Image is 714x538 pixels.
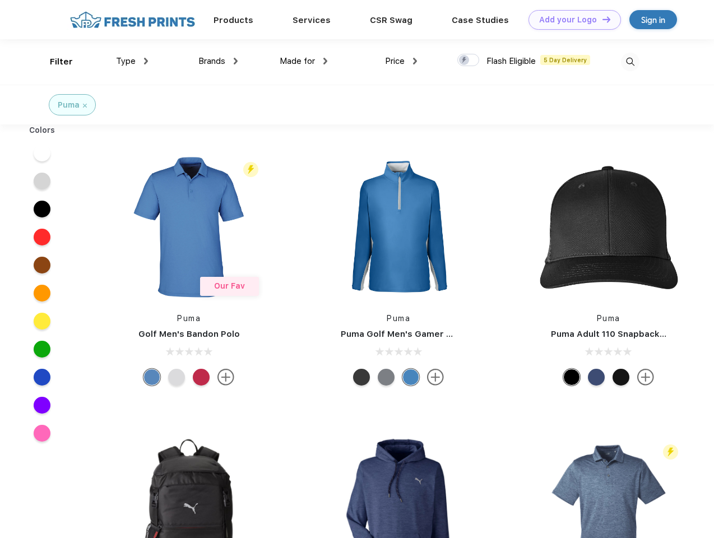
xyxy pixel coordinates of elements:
[116,56,136,66] span: Type
[663,444,678,460] img: flash_active_toggle.svg
[378,369,395,386] div: Quiet Shade
[214,281,245,290] span: Our Fav
[50,55,73,68] div: Filter
[486,56,536,66] span: Flash Eligible
[629,10,677,29] a: Sign in
[114,152,263,302] img: func=resize&h=266
[370,15,412,25] a: CSR Swag
[217,369,234,386] img: more.svg
[293,15,331,25] a: Services
[323,58,327,64] img: dropdown.png
[324,152,473,302] img: func=resize&h=266
[243,162,258,177] img: flash_active_toggle.svg
[413,58,417,64] img: dropdown.png
[144,58,148,64] img: dropdown.png
[198,56,225,66] span: Brands
[613,369,629,386] div: Pma Blk with Pma Blk
[387,314,410,323] a: Puma
[641,13,665,26] div: Sign in
[21,124,64,136] div: Colors
[177,314,201,323] a: Puma
[341,329,518,339] a: Puma Golf Men's Gamer Golf Quarter-Zip
[621,53,639,71] img: desktop_search.svg
[353,369,370,386] div: Puma Black
[588,369,605,386] div: Peacoat Qut Shd
[143,369,160,386] div: Lake Blue
[427,369,444,386] img: more.svg
[637,369,654,386] img: more.svg
[540,55,590,65] span: 5 Day Delivery
[67,10,198,30] img: fo%20logo%202.webp
[534,152,683,302] img: func=resize&h=266
[385,56,405,66] span: Price
[597,314,620,323] a: Puma
[214,15,253,25] a: Products
[138,329,240,339] a: Golf Men's Bandon Polo
[234,58,238,64] img: dropdown.png
[563,369,580,386] div: Pma Blk Pma Blk
[83,104,87,108] img: filter_cancel.svg
[168,369,185,386] div: High Rise
[602,16,610,22] img: DT
[402,369,419,386] div: Bright Cobalt
[193,369,210,386] div: Ski Patrol
[539,15,597,25] div: Add your Logo
[280,56,315,66] span: Made for
[58,99,80,111] div: Puma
